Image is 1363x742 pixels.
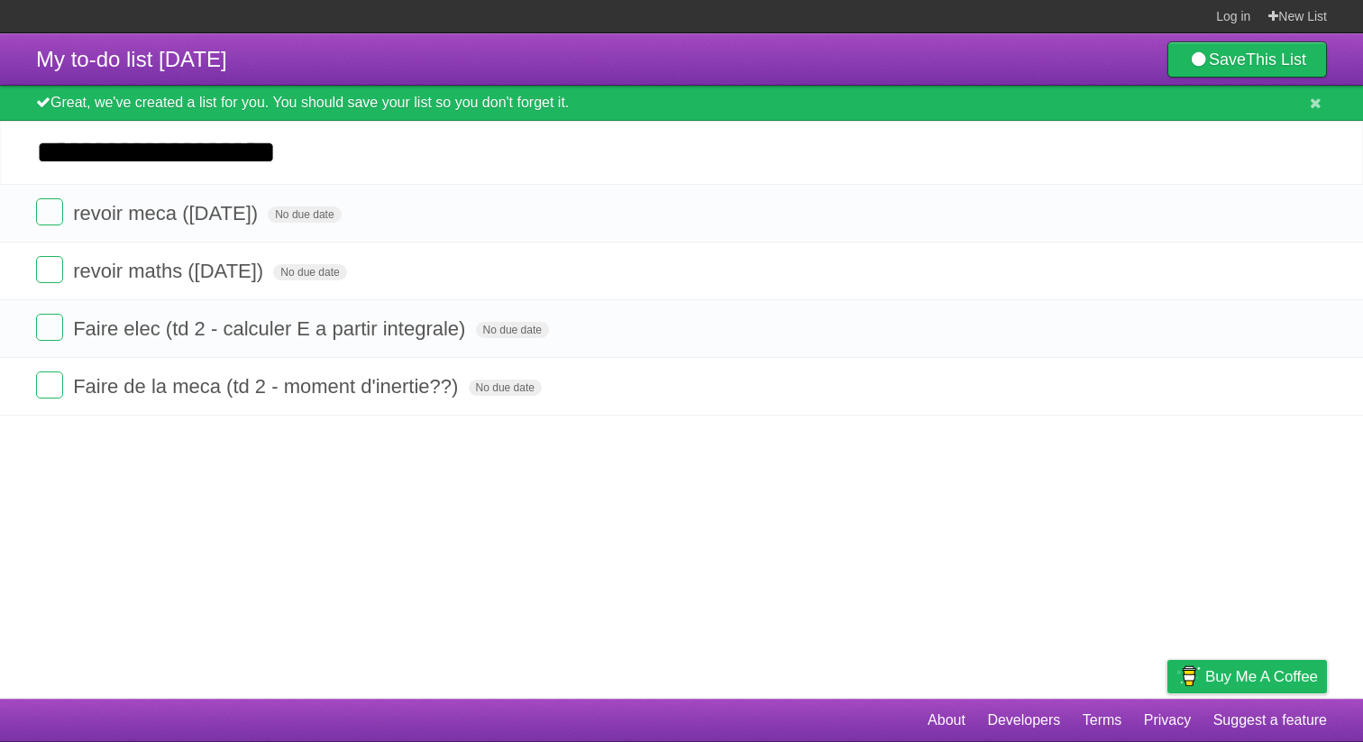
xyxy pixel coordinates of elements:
label: Done [36,198,63,225]
a: Terms [1083,703,1122,737]
span: Faire elec (td 2 - calculer E a partir integrale) [73,317,470,340]
span: My to-do list [DATE] [36,47,227,71]
span: No due date [476,322,549,338]
span: Faire de la meca (td 2 - moment d'inertie??) [73,375,462,398]
span: No due date [273,264,346,280]
label: Done [36,371,63,398]
a: Suggest a feature [1213,703,1327,737]
label: Done [36,256,63,283]
img: Buy me a coffee [1176,661,1201,692]
span: No due date [268,206,341,223]
a: SaveThis List [1167,41,1327,78]
b: This List [1246,50,1306,69]
span: revoir meca ([DATE]) [73,202,262,224]
label: Done [36,314,63,341]
a: Privacy [1144,703,1191,737]
a: Developers [987,703,1060,737]
span: Buy me a coffee [1205,661,1318,692]
span: No due date [469,380,542,396]
a: Buy me a coffee [1167,660,1327,693]
span: revoir maths ([DATE]) [73,260,268,282]
a: About [928,703,965,737]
